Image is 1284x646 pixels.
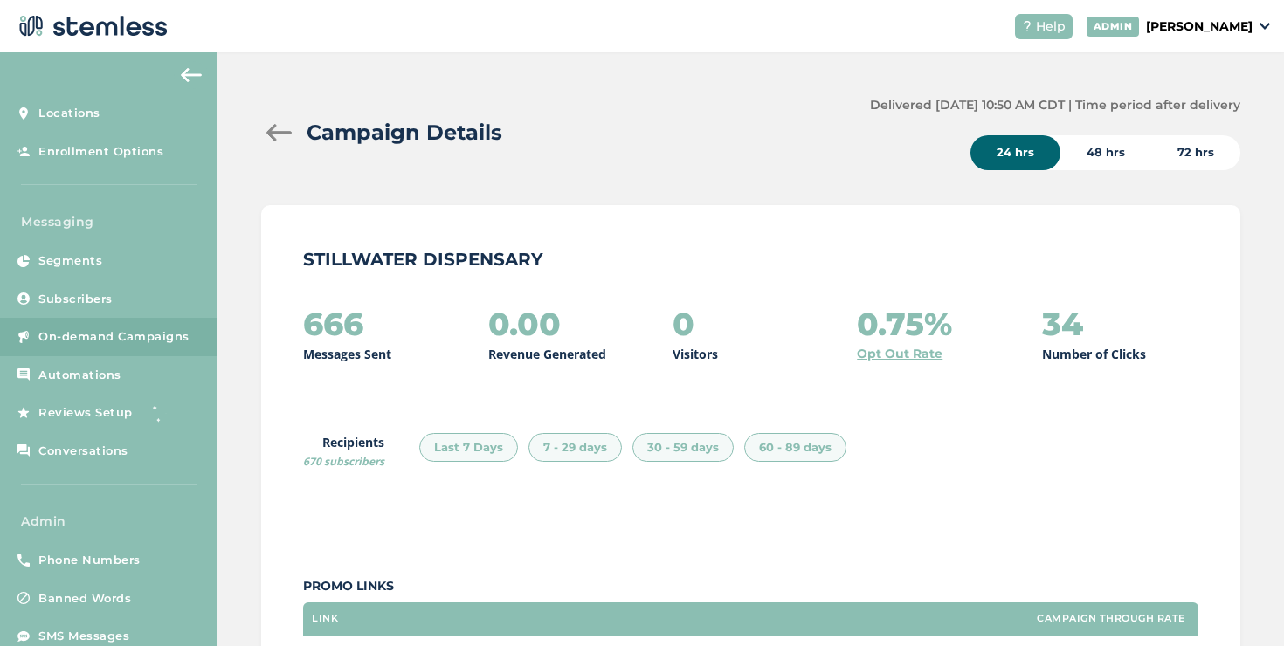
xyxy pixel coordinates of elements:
div: Last 7 Days [419,433,518,463]
span: Help [1036,17,1066,36]
span: Locations [38,105,100,122]
img: icon-help-white-03924b79.svg [1022,21,1032,31]
img: icon_down-arrow-small-66adaf34.svg [1260,23,1270,30]
div: 30 - 59 days [632,433,734,463]
h2: 0.75% [857,306,952,341]
h2: 666 [303,306,363,341]
span: Enrollment Options [38,143,163,161]
label: Campaign Through Rate [1037,613,1185,624]
p: Number of Clicks [1042,345,1146,363]
h2: Campaign Details [307,117,502,148]
h2: 0 [673,306,694,341]
div: 7 - 29 days [528,433,622,463]
span: Phone Numbers [38,552,141,569]
h2: 0.00 [488,306,561,341]
label: Delivered [DATE] 10:50 AM CDT | Time period after delivery [870,96,1240,114]
div: ADMIN [1087,17,1140,37]
div: 48 hrs [1060,135,1151,170]
div: 60 - 89 days [744,433,846,463]
label: Promo Links [303,577,1198,595]
span: SMS Messages [38,628,129,645]
div: 24 hrs [970,135,1060,170]
p: Revenue Generated [488,345,606,363]
span: Subscribers [38,291,113,308]
h2: 34 [1042,306,1083,341]
p: [PERSON_NAME] [1146,17,1253,36]
span: Banned Words [38,590,131,608]
img: logo-dark-0685b13c.svg [14,9,168,44]
span: Automations [38,367,121,384]
div: 72 hrs [1151,135,1240,170]
img: glitter-stars-b7820f95.gif [146,395,181,430]
iframe: Chat Widget [1197,562,1284,646]
span: Reviews Setup [38,404,133,422]
span: Segments [38,252,102,270]
span: Conversations [38,443,128,460]
p: Visitors [673,345,718,363]
p: STILLWATER DISPENSARY [303,247,1198,271]
span: 670 subscribers [303,454,384,469]
p: Messages Sent [303,345,391,363]
label: Link [312,613,338,624]
span: On-demand Campaigns [38,328,190,346]
label: Recipients [303,433,384,470]
img: icon-arrow-back-accent-c549486e.svg [181,68,202,82]
a: Opt Out Rate [857,345,942,363]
